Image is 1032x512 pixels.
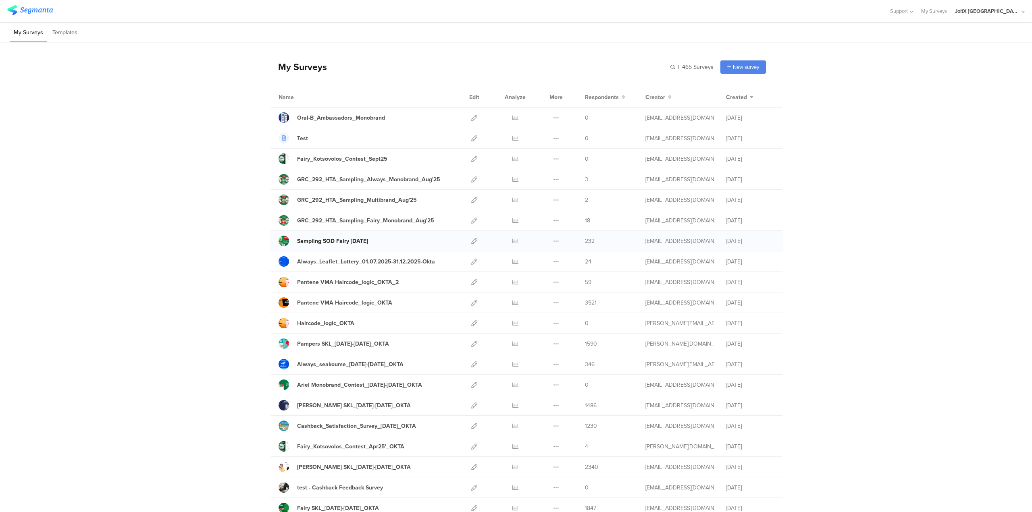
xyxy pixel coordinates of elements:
a: Haircode_logic_OKTA [279,318,354,328]
div: Fairy_Kotsovolos_Contest_Apr25'_OKTA [297,442,404,451]
div: Lenor SKL_24April25-07May25_OKTA [297,463,411,471]
div: [DATE] [726,340,774,348]
div: Pampers SKL_8May25-21May25_OKTA [297,340,389,348]
div: JoltX [GEOGRAPHIC_DATA] [955,7,1020,15]
img: segmanta logo [7,5,53,15]
div: Cashback_Satisfaction_Survey_07April25_OKTA [297,422,416,430]
a: GRC_292_HTA_Sampling_Multibrand_Aug'25 [279,195,417,205]
span: 59 [585,278,591,286]
div: baroutis.db@pg.com [645,422,714,430]
div: Test [297,134,308,143]
span: 1230 [585,422,597,430]
div: Sampling SOD Fairy Aug'25 [297,237,368,245]
div: nikolopoulos.j@pg.com [645,114,714,122]
li: My Surveys [10,23,47,42]
span: Created [726,93,747,102]
div: Edit [466,87,483,107]
div: [DATE] [726,216,774,225]
a: Fairy_Kotsovolos_Contest_Sept25 [279,153,387,164]
div: [DATE] [726,298,774,307]
li: Templates [49,23,81,42]
div: [DATE] [726,175,774,184]
span: 24 [585,257,591,266]
a: [PERSON_NAME] SKL_[DATE]-[DATE]_OKTA [279,400,411,410]
span: 232 [585,237,595,245]
div: arvanitis.a@pg.com [645,360,714,369]
div: Ariel Monobrand_Contest_01May25-31May25_OKTA [297,381,422,389]
div: [DATE] [726,401,774,410]
div: [DATE] [726,278,774,286]
span: Creator [645,93,665,102]
div: [DATE] [726,483,774,492]
span: 2 [585,196,588,204]
div: [DATE] [726,381,774,389]
a: Fairy_Kotsovolos_Contest_Apr25'_OKTA [279,441,404,452]
span: 0 [585,155,589,163]
span: 0 [585,381,589,389]
span: 3521 [585,298,597,307]
span: 1486 [585,401,597,410]
a: Always_Leaflet_Lottery_01.07.2025-31.12.2025-Okta [279,256,435,267]
div: Always_Leaflet_Lottery_01.07.2025-31.12.2025-Okta [297,257,435,266]
div: betbeder.mb@pg.com [645,155,714,163]
div: gheorghe.a.4@pg.com [645,216,714,225]
a: Cashback_Satisfaction_Survey_[DATE]_OKTA [279,421,416,431]
a: Pampers SKL_[DATE]-[DATE]_OKTA [279,338,389,349]
span: 0 [585,319,589,328]
div: GRC_292_HTA_Sampling_Multibrand_Aug'25 [297,196,417,204]
div: [DATE] [726,422,774,430]
div: arvanitis.a@pg.com [645,319,714,328]
a: test - Cashback Feedback Survey [279,482,383,493]
a: Pantene VMA Haircode_logic_OKTA_2 [279,277,399,287]
span: 3 [585,175,588,184]
div: [DATE] [726,155,774,163]
a: Pantene VMA Haircode_logic_OKTA [279,297,392,308]
div: Pantene VMA Haircode_logic_OKTA_2 [297,278,399,286]
div: gheorghe.a.4@pg.com [645,196,714,204]
div: support@segmanta.com [645,134,714,143]
div: Fairy_Kotsovolos_Contest_Sept25 [297,155,387,163]
div: baroutis.db@pg.com [645,401,714,410]
span: 0 [585,483,589,492]
a: GRC_292_HTA_Sampling_Always_Monobrand_Aug'25 [279,174,440,184]
span: 0 [585,134,589,143]
div: baroutis.db@pg.com [645,298,714,307]
div: skora.es@pg.com [645,442,714,451]
div: More [547,87,565,107]
div: Always_seakoume_03May25-30June25_OKTA [297,360,404,369]
div: [DATE] [726,442,774,451]
button: Creator [645,93,672,102]
button: Created [726,93,753,102]
span: 1590 [585,340,597,348]
div: gheorghe.a.4@pg.com [645,175,714,184]
div: Name [279,93,327,102]
div: [DATE] [726,134,774,143]
a: Oral-B_Ambassadors_Monobrand [279,112,385,123]
div: Oral-B_Ambassadors_Monobrand [297,114,385,122]
div: My Surveys [270,60,327,74]
div: [DATE] [726,114,774,122]
div: Gillette SKL_24April25-07May25_OKTA [297,401,411,410]
span: 0 [585,114,589,122]
button: Respondents [585,93,625,102]
div: baroutis.db@pg.com [645,278,714,286]
div: [DATE] [726,237,774,245]
div: [DATE] [726,319,774,328]
div: baroutis.db@pg.com [645,483,714,492]
span: 2340 [585,463,598,471]
div: GRC_292_HTA_Sampling_Fairy_Monobrand_Aug'25 [297,216,434,225]
span: Support [890,7,908,15]
div: baroutis.db@pg.com [645,381,714,389]
div: skora.es@pg.com [645,340,714,348]
div: Analyze [503,87,527,107]
span: Respondents [585,93,619,102]
span: 346 [585,360,595,369]
div: [DATE] [726,196,774,204]
span: New survey [733,63,759,71]
a: Ariel Monobrand_Contest_[DATE]-[DATE]_OKTA [279,379,422,390]
a: Test [279,133,308,143]
a: Always_seakoume_[DATE]-[DATE]_OKTA [279,359,404,369]
div: [DATE] [726,463,774,471]
span: 18 [585,216,590,225]
span: 4 [585,442,588,451]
